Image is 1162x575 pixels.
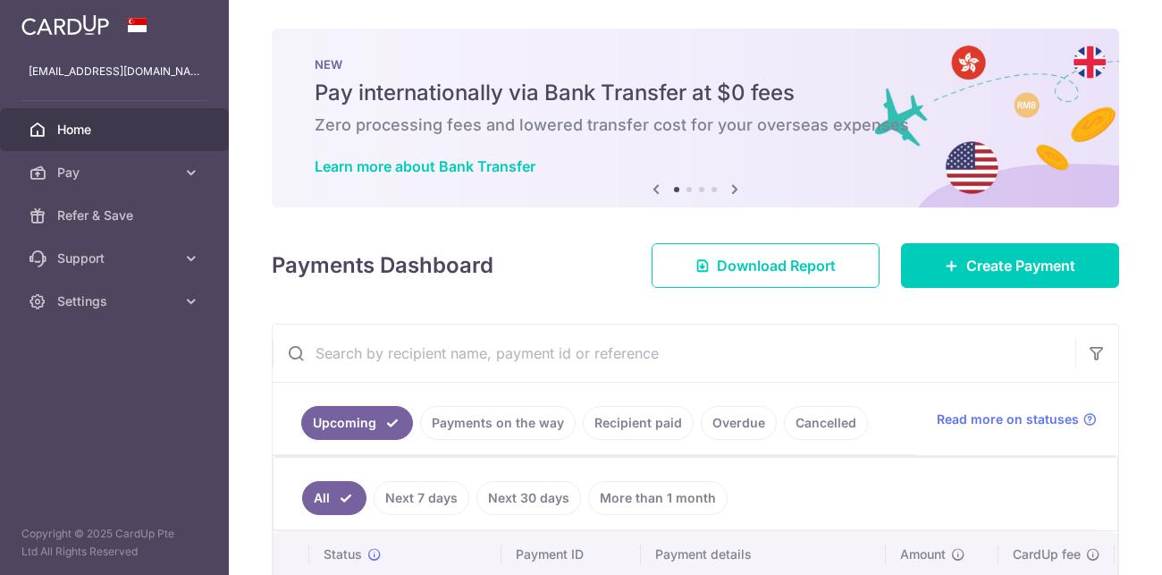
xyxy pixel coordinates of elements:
span: Create Payment [966,255,1075,276]
h5: Pay internationally via Bank Transfer at $0 fees [315,79,1076,107]
a: Create Payment [901,243,1119,288]
a: Payments on the way [420,406,576,440]
a: All [302,481,366,515]
span: Pay [57,164,175,182]
p: NEW [315,57,1076,72]
a: Cancelled [784,406,868,440]
span: Download Report [717,255,836,276]
span: Read more on statuses [937,410,1079,428]
h4: Payments Dashboard [272,249,493,282]
span: Status [324,545,362,563]
span: CardUp fee [1013,545,1081,563]
a: Read more on statuses [937,410,1097,428]
a: Upcoming [301,406,413,440]
img: CardUp [21,14,109,36]
a: Download Report [652,243,880,288]
a: Next 7 days [374,481,469,515]
img: Bank transfer banner [272,29,1119,207]
h6: Zero processing fees and lowered transfer cost for your overseas expenses [315,114,1076,136]
a: More than 1 month [588,481,728,515]
a: Next 30 days [476,481,581,515]
span: Refer & Save [57,207,175,224]
span: Settings [57,292,175,310]
input: Search by recipient name, payment id or reference [273,325,1075,382]
a: Recipient paid [583,406,694,440]
p: [EMAIL_ADDRESS][DOMAIN_NAME] [29,63,200,80]
span: Home [57,121,175,139]
span: Support [57,249,175,267]
a: Overdue [701,406,777,440]
span: Amount [900,545,946,563]
a: Learn more about Bank Transfer [315,157,535,175]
